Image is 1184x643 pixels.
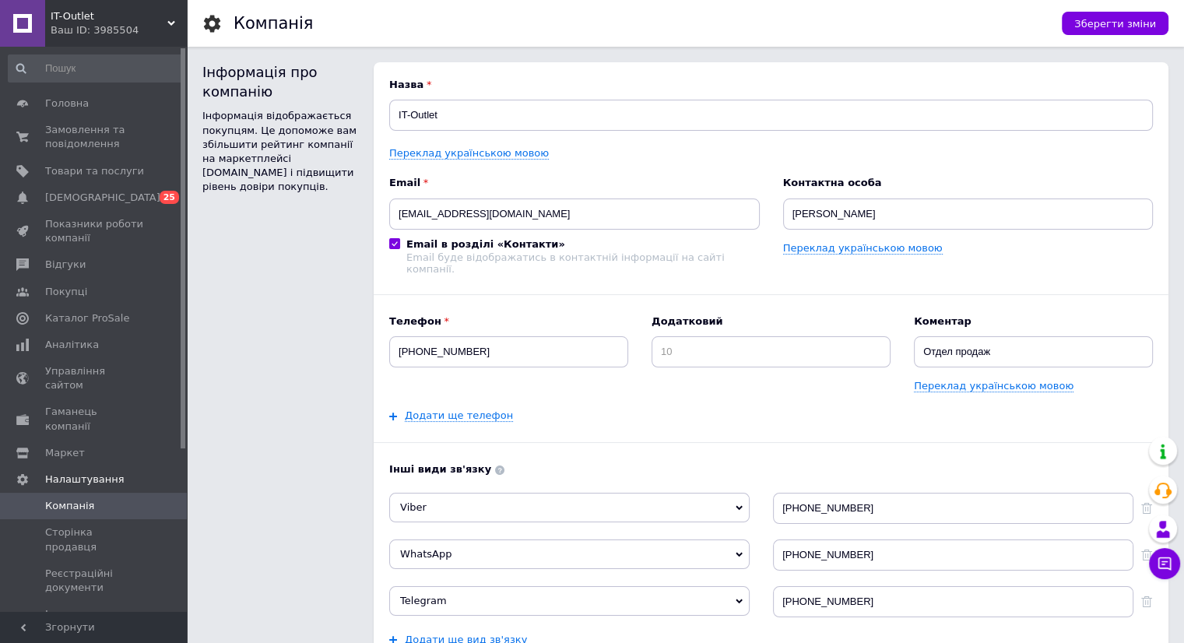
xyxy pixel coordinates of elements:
strong: У нас каждый клиент может подобрать технику под свои нужды и требования. Так же наши менеджеры по... [16,76,729,135]
input: 10 [652,336,891,367]
span: Інтернет-магазин [45,607,139,621]
span: Маркет [45,446,85,460]
span: Аналітика [45,338,99,352]
span: Головна [45,97,89,111]
span: Налаштування [45,473,125,487]
body: Редактор, 46E9D0C1-9190-4670-A280-C8E560FA180E [16,16,747,266]
span: IT-Outlet [51,9,167,23]
span: Показники роботи компанії [45,217,144,245]
a: Переклад українською мовою [389,147,549,160]
a: Переклад українською мовою [914,380,1073,392]
b: Контактна особа [783,176,1154,190]
span: Каталог ProSale [45,311,129,325]
span: Товари та послуги [45,164,144,178]
b: Телефон [389,314,628,329]
h1: Компанія [234,14,313,33]
span: Компанія [45,499,94,513]
b: Назва [389,78,1153,92]
button: Зберегти зміни [1062,12,1168,35]
span: WhatsApp [400,548,451,560]
span: 25 [160,191,179,204]
span: Управління сайтом [45,364,144,392]
div: Інформація про компанію [202,62,358,101]
strong: На весь товар представленный у нас в магазине предоставляется гарантия 3 месяца с возможностью ее... [16,151,743,211]
span: Покупці [45,285,87,299]
span: Гаманець компанії [45,405,144,433]
input: Електронна адреса [389,199,760,230]
input: Наприклад: Бухгалтерія [914,336,1153,367]
span: Відгуки [45,258,86,272]
span: [DEMOGRAPHIC_DATA] [45,191,160,205]
input: +38 096 0000000 [389,336,628,367]
div: Ваш ID: 3985504 [51,23,187,37]
input: Пошук [8,54,184,83]
a: Додати ще телефон [405,409,513,422]
a: Переклад українською мовою [783,242,943,255]
span: Telegram [400,595,447,606]
b: Додатковий [652,314,891,329]
b: Email [389,176,760,190]
b: Інші види зв'язку [389,462,1153,476]
span: Зберегти зміни [1074,18,1156,30]
span: Реєстраційні документи [45,567,144,595]
span: Viber [400,501,427,513]
b: Email в розділі «Контакти» [406,238,565,250]
strong: IT-OUTLET, занимается продажей б/у и восстановленной (refurbished) компьютерной техники. Уже боле... [16,17,709,61]
span: Замовлення та повідомлення [45,123,144,151]
input: ПІБ [783,199,1154,230]
span: Сторінка продавця [45,525,144,553]
div: Email буде відображатись в контактній інформації на сайті компанії. [406,251,760,275]
input: Назва вашої компанії [389,100,1153,131]
button: Чат з покупцем [1149,548,1180,579]
div: Інформація відображається покупцям. Це допоможе вам збільшити рейтинг компанії на маркетплейсі [D... [202,109,358,194]
b: Коментар [914,314,1153,329]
